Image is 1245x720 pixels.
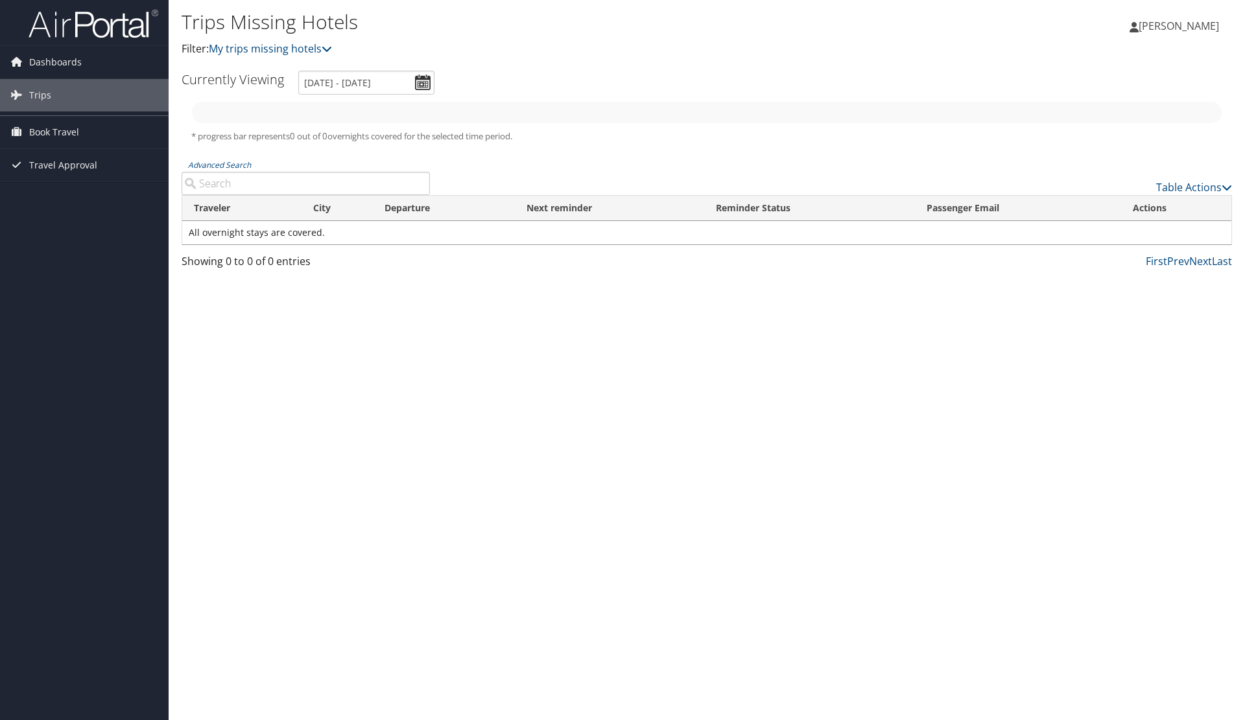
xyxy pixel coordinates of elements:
span: Book Travel [29,116,79,148]
a: [PERSON_NAME] [1130,6,1232,45]
th: Actions [1121,196,1231,221]
div: Showing 0 to 0 of 0 entries [182,253,430,275]
span: Travel Approval [29,149,97,181]
th: Traveler: activate to sort column ascending [182,196,302,221]
h5: * progress bar represents overnights covered for the selected time period. [191,130,1222,143]
a: Prev [1167,254,1189,268]
h1: Trips Missing Hotels [182,8,882,36]
th: Passenger Email: activate to sort column ascending [915,196,1121,221]
th: Next reminder [515,196,705,221]
img: airportal-logo.png [29,8,158,39]
input: [DATE] - [DATE] [298,71,434,95]
a: My trips missing hotels [209,41,332,56]
th: Departure: activate to sort column descending [373,196,514,221]
span: Dashboards [29,46,82,78]
span: [PERSON_NAME] [1139,19,1219,33]
span: 0 out of 0 [290,130,327,142]
td: All overnight stays are covered. [182,221,1231,244]
th: City: activate to sort column ascending [302,196,373,221]
a: Advanced Search [188,159,251,170]
p: Filter: [182,41,882,58]
a: Next [1189,254,1212,268]
input: Advanced Search [182,172,430,195]
span: Trips [29,79,51,111]
h3: Currently Viewing [182,71,284,88]
a: Last [1212,254,1232,268]
a: Table Actions [1156,180,1232,194]
th: Reminder Status [704,196,915,221]
a: First [1146,254,1167,268]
